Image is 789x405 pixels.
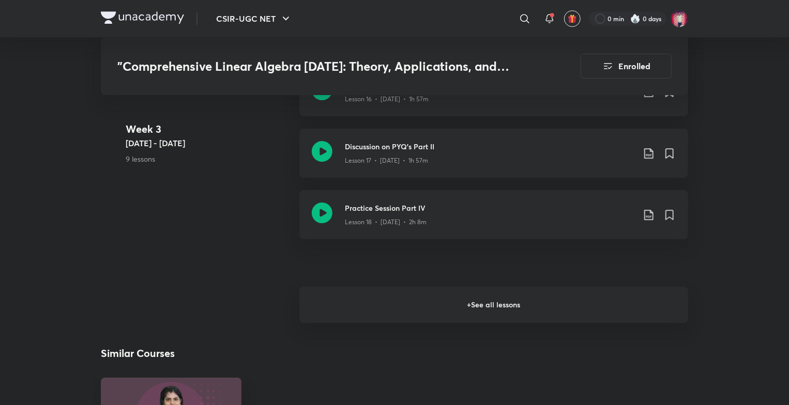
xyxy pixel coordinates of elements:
[299,287,688,323] h6: + See all lessons
[101,11,184,24] img: Company Logo
[299,190,688,252] a: Practice Session Part IVLesson 18 • [DATE] • 2h 8m
[101,11,184,26] a: Company Logo
[299,129,688,190] a: Discussion on PYQ's Part IILesson 17 • [DATE] • 1h 57m
[345,95,429,104] p: Lesson 16 • [DATE] • 1h 57m
[581,54,672,79] button: Enrolled
[345,141,634,152] h3: Discussion on PYQ's Part II
[126,137,291,149] h5: [DATE] - [DATE]
[630,13,641,24] img: streak
[345,156,428,165] p: Lesson 17 • [DATE] • 1h 57m
[345,202,634,213] h3: Practice Session Part IV
[564,10,581,27] button: avatar
[101,346,175,361] h2: Similar Courses
[568,14,577,23] img: avatar
[126,153,291,164] p: 9 lessons
[210,8,298,29] button: CSIR-UGC NET
[126,121,291,137] h4: Week 3
[345,217,427,227] p: Lesson 18 • [DATE] • 2h 8m
[671,10,688,27] img: Mayur Jyoti Das
[117,59,522,74] h3: "Comprehensive Linear Algebra [DATE]: Theory, Applications, and Problem-solving"
[299,67,688,129] a: Practice Session Part IIILesson 16 • [DATE] • 1h 57m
